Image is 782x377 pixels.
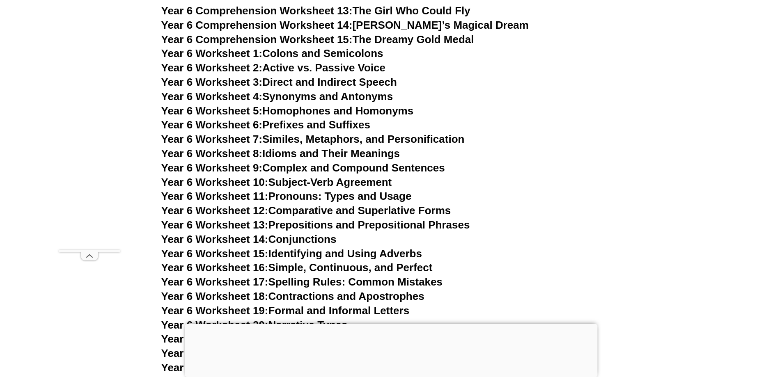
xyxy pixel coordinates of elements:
[161,261,268,274] span: Year 6 Worksheet 16:
[161,5,470,17] a: Year 6 Comprehension Worksheet 13:The Girl Who Could Fly
[161,361,424,374] a: Year 6 Worksheet 23:Alliteration and Onomatopoeia
[161,276,443,288] a: Year 6 Worksheet 17:Spelling Rules: Common Mistakes
[161,347,268,359] span: Year 6 Worksheet 22:
[161,76,397,88] a: Year 6 Worksheet 3:Direct and Indirect Speech
[161,190,268,202] span: Year 6 Worksheet 11:
[161,90,393,103] a: Year 6 Worksheet 4:Synonyms and Antonyms
[161,219,268,231] span: Year 6 Worksheet 13:
[161,162,263,174] span: Year 6 Worksheet 9:
[161,233,337,245] a: Year 6 Worksheet 14:Conjunctions
[161,347,477,359] a: Year 6 Worksheet 22:Understanding Tone and Mood in Writing
[161,119,263,131] span: Year 6 Worksheet 6:
[161,176,392,188] a: Year 6 Worksheet 10:Subject-Verb Agreement
[161,162,445,174] a: Year 6 Worksheet 9:Complex and Compound Sentences
[161,219,470,231] a: Year 6 Worksheet 13:Prepositions and Prepositional Phrases
[161,247,422,260] a: Year 6 Worksheet 15:Identifying and Using Adverbs
[161,105,414,117] a: Year 6 Worksheet 5:Homophones and Homonyms
[161,261,433,274] a: Year 6 Worksheet 16:Simple, Continuous, and Perfect
[161,304,268,317] span: Year 6 Worksheet 19:
[161,5,353,17] span: Year 6 Comprehension Worksheet 13:
[161,133,263,145] span: Year 6 Worksheet 7:
[161,290,268,302] span: Year 6 Worksheet 18:
[161,147,263,160] span: Year 6 Worksheet 8:
[161,90,263,103] span: Year 6 Worksheet 4:
[161,62,385,74] a: Year 6 Worksheet 2:Active vs. Passive Voice
[161,276,268,288] span: Year 6 Worksheet 17:
[161,47,383,59] a: Year 6 Worksheet 1:Colons and Semicolons
[161,333,268,345] span: Year 6 Worksheet 21:
[161,319,348,331] a: Year 6 Worksheet 20:Narrative Types
[161,304,410,317] a: Year 6 Worksheet 19:Formal and Informal Letters
[59,19,120,250] iframe: Advertisement
[161,105,263,117] span: Year 6 Worksheet 5:
[161,190,412,202] a: Year 6 Worksheet 11:Pronouns: Types and Usage
[161,62,263,74] span: Year 6 Worksheet 2:
[161,119,370,131] a: Year 6 Worksheet 6:Prefixes and Suffixes
[161,319,268,331] span: Year 6 Worksheet 20:
[161,247,268,260] span: Year 6 Worksheet 15:
[161,361,268,374] span: Year 6 Worksheet 23:
[161,19,529,31] a: Year 6 Comprehension Worksheet 14:[PERSON_NAME]’s Magical Dream
[161,204,268,217] span: Year 6 Worksheet 12:
[185,324,597,375] iframe: Advertisement
[161,76,263,88] span: Year 6 Worksheet 3:
[161,33,353,46] span: Year 6 Comprehension Worksheet 15:
[161,233,268,245] span: Year 6 Worksheet 14:
[161,204,451,217] a: Year 6 Worksheet 12:Comparative and Superlative Forms
[161,133,465,145] a: Year 6 Worksheet 7:Similes, Metaphors, and Personification
[161,47,263,59] span: Year 6 Worksheet 1:
[645,284,782,377] iframe: Chat Widget
[161,19,353,31] span: Year 6 Comprehension Worksheet 14:
[161,147,400,160] a: Year 6 Worksheet 8:Idioms and Their Meanings
[161,290,424,302] a: Year 6 Worksheet 18:Contractions and Apostrophes
[161,33,474,46] a: Year 6 Comprehension Worksheet 15:The Dreamy Gold Medal
[161,176,268,188] span: Year 6 Worksheet 10:
[161,333,459,345] a: Year 6 Worksheet 21:Summarising and Paraphrasing Texts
